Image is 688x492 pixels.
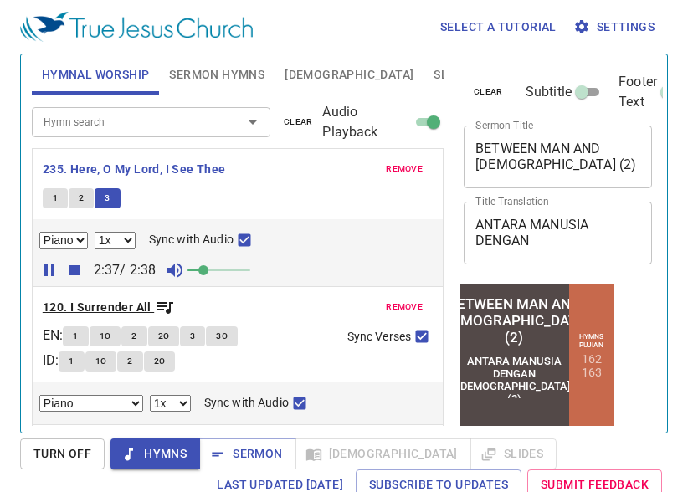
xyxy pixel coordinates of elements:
button: 2C [144,351,176,372]
button: 1 [43,188,68,208]
button: Open [241,110,264,134]
button: 2C [148,326,180,346]
span: 3C [216,329,228,344]
b: 235. Here, O My Lord, I See Thee [43,159,226,180]
span: 3 [105,191,110,206]
button: Select a tutorial [434,12,563,43]
span: 1 [69,354,74,369]
span: Slides [434,64,473,85]
span: Hymns [124,443,187,464]
span: Audio Playback [322,102,410,142]
button: 235. Here, O My Lord, I See Thee [43,159,228,180]
select: Playback Rate [150,395,191,412]
select: Playback Rate [95,232,136,249]
button: 3 [180,326,205,346]
li: 162 [125,70,145,84]
span: 2 [131,329,136,344]
b: 120. I Surrender All [43,297,151,318]
span: Select a tutorial [440,17,557,38]
button: 1C [85,351,117,372]
span: Sync with Audio [204,394,289,412]
textarea: ANTARA MANUSIA DENGAN [DEMOGRAPHIC_DATA] (2) [475,217,640,249]
p: 2:37 / 2:38 [87,260,163,280]
button: Turn Off [20,438,105,469]
button: 1 [63,326,88,346]
span: 2 [127,354,132,369]
button: 120. I Surrender All [43,297,175,318]
iframe: from-child [457,282,617,429]
span: Sermon [213,443,282,464]
span: remove [386,300,423,315]
button: Settings [570,12,661,43]
select: Select Track [39,232,88,249]
button: 2 [121,326,146,346]
textarea: BETWEEN MAN AND [DEMOGRAPHIC_DATA] (2) [475,141,640,172]
button: 1C [90,326,121,346]
button: 1 [59,351,84,372]
select: Select Track [39,395,143,412]
p: EN : [43,325,63,346]
p: ID : [43,351,59,371]
span: 1 [53,191,58,206]
button: 2 [117,351,142,372]
span: 1 [73,329,78,344]
button: remove [376,159,433,179]
button: 3 [95,188,120,208]
button: remove [376,297,433,317]
span: remove [386,161,423,177]
span: clear [474,85,503,100]
img: True Jesus Church [20,12,253,42]
button: clear [464,82,513,102]
button: 2 [69,188,94,208]
span: Hymnal Worship [42,64,150,85]
li: 163 [125,84,145,97]
button: Hymns [110,438,200,469]
span: [DEMOGRAPHIC_DATA] [285,64,413,85]
span: 2 [79,191,84,206]
span: Sync Verses [347,328,411,346]
span: 2C [158,329,170,344]
span: Sync with Audio [149,231,234,249]
button: 3C [206,326,238,346]
p: Hymns Pujian [115,50,154,67]
span: Subtitle [526,82,572,102]
span: Settings [577,17,655,38]
span: 3 [190,329,195,344]
button: clear [274,112,323,132]
button: Sermon [199,438,295,469]
span: Footer Text [619,72,657,112]
span: 1C [100,329,111,344]
span: Sermon Hymns [169,64,264,85]
span: 2C [154,354,166,369]
span: 1C [95,354,107,369]
span: clear [284,115,313,130]
span: Turn Off [33,443,91,464]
